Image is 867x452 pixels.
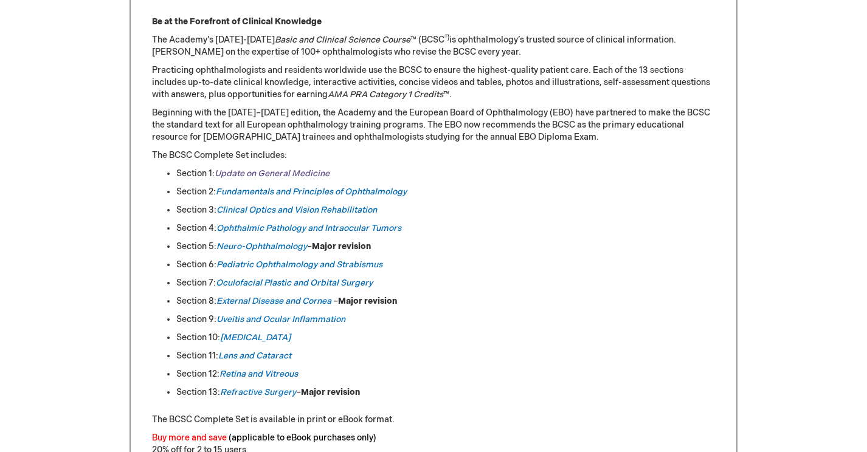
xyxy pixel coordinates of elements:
[176,313,715,326] li: Section 9:
[216,314,345,324] a: Uveitis and Ocular Inflammation
[176,277,715,289] li: Section 7:
[220,387,296,397] a: Refractive Surgery
[216,223,401,233] a: Ophthalmic Pathology and Intraocular Tumors
[216,241,307,252] a: Neuro-Ophthalmology
[152,414,715,426] p: The BCSC Complete Set is available in print or eBook format.
[176,186,715,198] li: Section 2:
[176,241,715,253] li: Section 5: –
[176,204,715,216] li: Section 3:
[338,296,397,306] strong: Major revision
[219,369,298,379] a: Retina and Vitreous
[216,278,373,288] a: Oculofacial Plastic and Orbital Surgery
[176,350,715,362] li: Section 11:
[216,187,407,197] a: Fundamentals and Principles of Ophthalmology
[275,35,410,45] em: Basic and Clinical Science Course
[216,296,331,306] a: External Disease and Cornea
[176,259,715,271] li: Section 6:
[152,16,322,27] strong: Be at the Forefront of Clinical Knowledge
[152,64,715,101] p: Practicing ophthalmologists and residents worldwide use the BCSC to ensure the highest-quality pa...
[220,332,291,343] a: [MEDICAL_DATA]
[328,89,443,100] em: AMA PRA Category 1 Credits
[215,168,330,179] a: Update on General Medicine
[216,259,382,270] a: Pediatric Ophthalmology and Strabismus
[312,241,371,252] strong: Major revision
[176,295,715,307] li: Section 8: –
[152,107,715,143] p: Beginning with the [DATE]–[DATE] edition, the Academy and the European Board of Ophthalmology (EB...
[176,386,715,399] li: Section 13: –
[444,34,449,41] sup: ®)
[176,332,715,344] li: Section 10:
[176,222,715,235] li: Section 4:
[152,149,715,162] p: The BCSC Complete Set includes:
[152,34,715,58] p: The Academy’s [DATE]-[DATE] ™ (BCSC is ophthalmology’s trusted source of clinical information. [P...
[152,433,227,443] font: Buy more and save
[229,433,376,443] font: (applicable to eBook purchases only)
[176,368,715,380] li: Section 12:
[176,168,715,180] li: Section 1:
[218,351,291,361] a: Lens and Cataract
[216,205,377,215] a: Clinical Optics and Vision Rehabilitation
[301,387,360,397] strong: Major revision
